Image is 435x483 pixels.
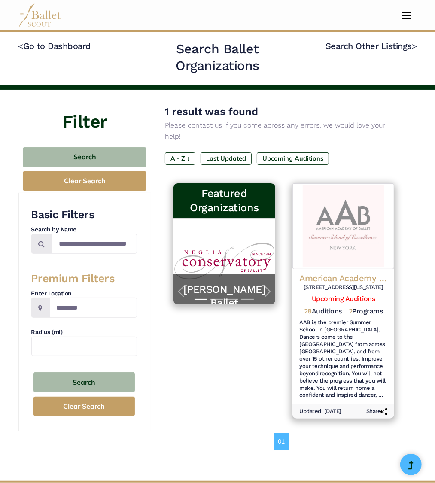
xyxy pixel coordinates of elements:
button: Clear Search [33,397,135,416]
a: 01 [274,433,289,450]
h3: Featured Organizations [180,187,268,215]
span: 28 [304,307,312,315]
h2: Search Ballet Organizations [139,40,296,74]
h4: American Academy of Ballet [299,273,387,284]
input: Location [49,298,137,318]
h3: Basic Filters [31,208,137,222]
button: Clear Search [23,171,146,191]
h4: Search by Name [31,225,137,234]
h6: Share [366,408,388,415]
h5: Programs [349,307,383,316]
img: Logo [292,183,394,269]
a: Upcoming Auditions [312,295,375,303]
button: Slide 2 [210,295,223,304]
h6: Updated: [DATE] [299,408,341,415]
a: [PERSON_NAME] Ballet [182,283,267,310]
h4: Radius (mi) [31,328,137,337]
button: Search [23,147,146,167]
h3: Premium Filters [31,272,137,286]
a: Search Other Listings> [325,41,417,51]
button: Search [33,372,135,392]
button: Slide 4 [241,295,254,304]
h6: AAB is the premier Summer School in [GEOGRAPHIC_DATA]. Dancers come to the [GEOGRAPHIC_DATA] from... [299,319,387,399]
button: Slide 3 [225,295,238,304]
span: 1 result was found [165,106,258,118]
input: Search by names... [52,234,137,254]
label: A - Z ↓ [165,152,195,164]
h4: Enter Location [31,289,137,298]
label: Upcoming Auditions [257,152,329,164]
h6: [STREET_ADDRESS][US_STATE] [299,284,387,291]
button: Toggle navigation [397,11,417,19]
h4: Filter [18,90,151,134]
label: Last Updated [201,152,252,164]
p: Please contact us if you come across any errors, we would love your help! [165,120,403,142]
h5: Auditions [304,307,342,316]
button: Slide 1 [195,295,207,304]
code: < [18,40,24,51]
a: <Go to Dashboard [18,41,91,51]
span: 2 [349,307,353,315]
code: > [412,40,417,51]
nav: Page navigation example [274,433,294,450]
